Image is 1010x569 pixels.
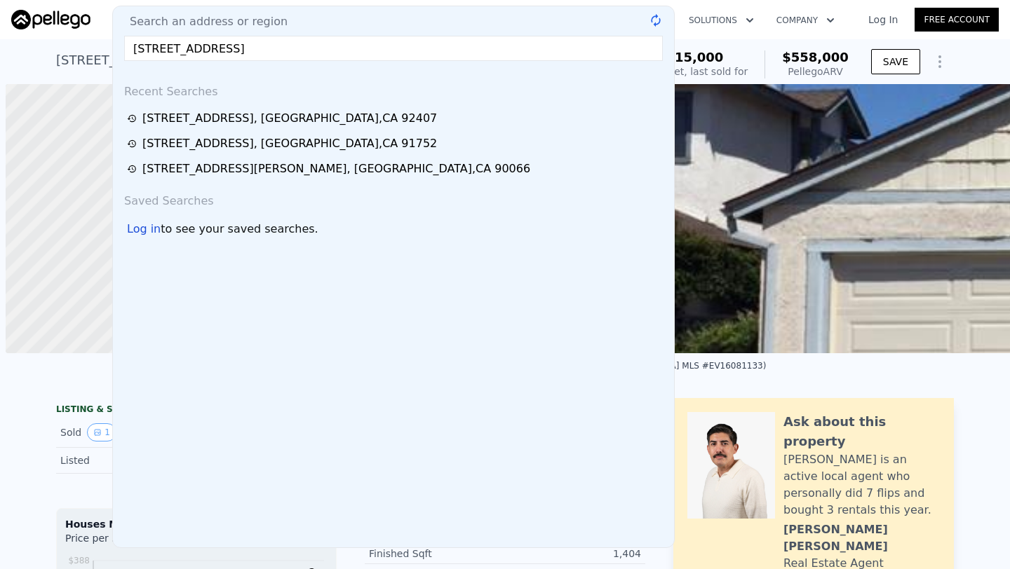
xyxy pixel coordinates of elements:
div: 1,404 [505,547,641,561]
div: [PERSON_NAME] is an active local agent who personally did 7 flips and bought 3 rentals this year. [783,451,940,519]
div: Price per Square Foot [65,531,196,554]
span: to see your saved searches. [161,221,318,238]
div: [STREET_ADDRESS][PERSON_NAME] , [GEOGRAPHIC_DATA] , CA 90066 [142,160,530,177]
tspan: $388 [68,556,90,565]
button: Company [765,8,846,33]
a: [STREET_ADDRESS], [GEOGRAPHIC_DATA],CA 92407 [127,110,664,127]
div: Pellego ARV [782,64,849,78]
a: Log In [851,13,915,27]
span: $558,000 [782,50,849,64]
button: SAVE [871,49,920,74]
input: Enter an address, city, region, neighborhood or zip code [124,36,663,61]
span: $215,000 [657,50,724,64]
div: Off Market, last sold for [633,64,748,78]
div: Listed [60,453,185,467]
div: Houses Median Sale [65,517,328,531]
div: [PERSON_NAME] [PERSON_NAME] [783,521,940,555]
div: [STREET_ADDRESS] , [GEOGRAPHIC_DATA] , CA 92407 [142,110,437,127]
div: Finished Sqft [369,547,505,561]
button: Show Options [926,48,954,76]
img: Pellego [11,10,90,29]
a: [STREET_ADDRESS][PERSON_NAME], [GEOGRAPHIC_DATA],CA 90066 [127,160,664,177]
div: Sold [60,423,185,441]
div: Saved Searches [119,181,668,215]
a: Free Account [915,8,999,32]
div: Ask about this property [783,412,940,451]
button: View historical data [87,423,116,441]
button: Solutions [678,8,765,33]
a: [STREET_ADDRESS], [GEOGRAPHIC_DATA],CA 91752 [127,135,664,152]
div: Recent Searches [119,72,668,106]
div: LISTING & SALE HISTORY [56,404,337,418]
span: Search an address or region [119,13,288,30]
div: Log in [127,221,161,238]
div: [STREET_ADDRESS] , [GEOGRAPHIC_DATA] , CA 92407 [56,50,392,70]
div: [STREET_ADDRESS] , [GEOGRAPHIC_DATA] , CA 91752 [142,135,437,152]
